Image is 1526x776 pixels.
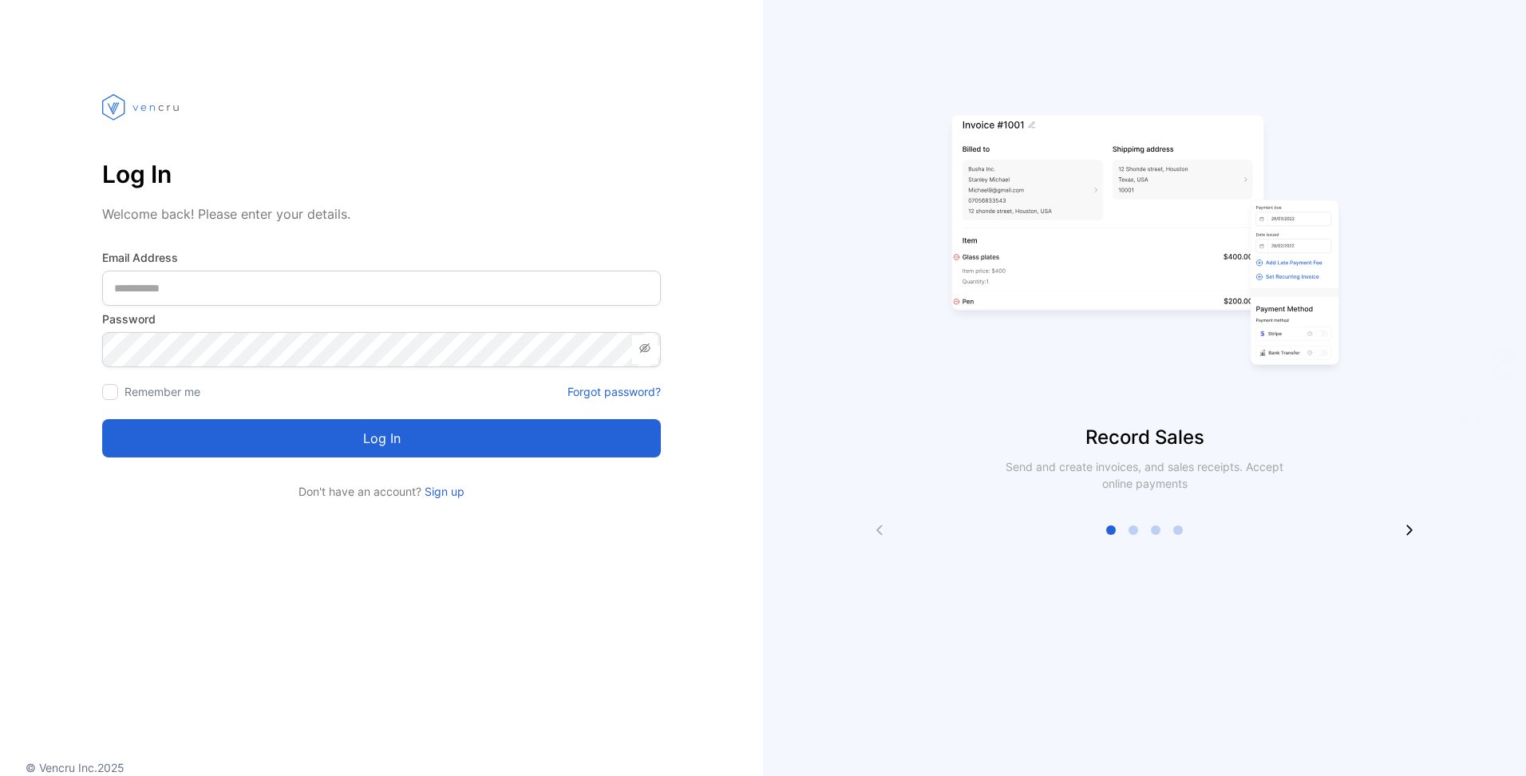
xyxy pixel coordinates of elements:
[102,204,661,224] p: Welcome back! Please enter your details.
[102,155,661,193] p: Log In
[102,483,661,500] p: Don't have an account?
[102,249,661,266] label: Email Address
[102,64,182,150] img: vencru logo
[421,485,465,498] a: Sign up
[567,383,661,400] a: Forgot password?
[102,311,661,327] label: Password
[125,385,200,398] label: Remember me
[763,423,1526,452] p: Record Sales
[945,64,1344,423] img: slider image
[102,419,661,457] button: Log in
[991,458,1298,492] p: Send and create invoices, and sales receipts. Accept online payments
